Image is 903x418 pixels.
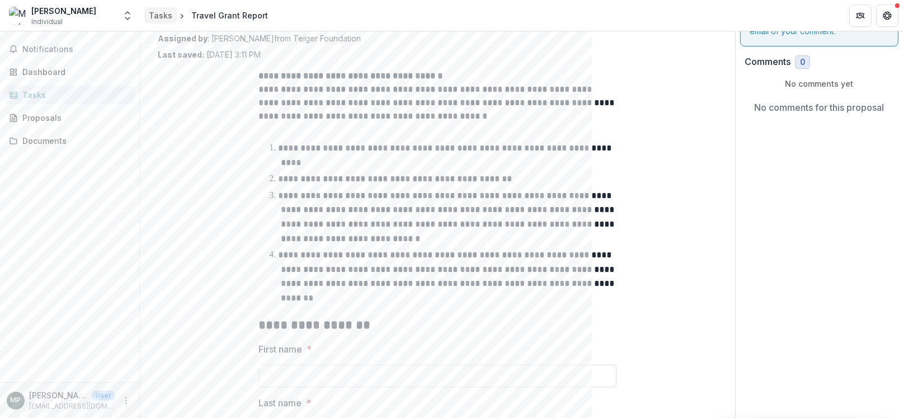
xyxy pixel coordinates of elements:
p: [DATE] 3:11 PM [158,49,261,60]
div: Proposals [22,112,126,124]
button: Open entity switcher [120,4,135,27]
p: First name [258,342,302,356]
button: More [119,394,133,407]
p: [EMAIL_ADDRESS][DOMAIN_NAME] [29,401,115,411]
strong: Assigned by [158,34,208,43]
a: Proposals [4,109,135,127]
nav: breadcrumb [144,7,272,24]
p: [PERSON_NAME] [29,389,87,401]
a: Tasks [4,86,135,104]
p: No comments yet [745,78,894,90]
button: Partners [849,4,872,27]
a: Documents [4,131,135,150]
div: Tasks [149,10,172,21]
span: 0 [800,58,805,67]
p: : [PERSON_NAME] from Teiger Foundation [158,32,717,44]
div: Documents [22,135,126,147]
p: No comments for this proposal [755,101,885,114]
div: Tasks [22,89,126,101]
div: Dashboard [22,66,126,78]
p: Last name [258,396,302,410]
span: Individual [31,17,63,27]
div: Travel Grant Report [191,10,268,21]
span: Notifications [22,45,130,54]
div: [PERSON_NAME] [31,5,96,17]
button: Notifications [4,40,135,58]
h2: Comments [745,57,791,67]
div: Myrna Z. Pérez [11,397,21,404]
a: Tasks [144,7,177,24]
p: User [92,391,115,401]
a: Dashboard [4,63,135,81]
img: María C. Gaztambide [9,7,27,25]
strong: Last saved: [158,50,204,59]
button: Get Help [876,4,899,27]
